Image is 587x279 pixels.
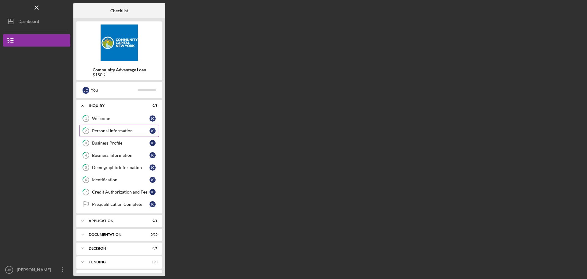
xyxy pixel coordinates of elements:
div: J C [150,177,156,183]
div: Inquiry [89,104,142,107]
div: J C [150,189,156,195]
div: Demographic Information [92,165,150,170]
div: Documentation [89,233,142,236]
div: Decision [89,247,142,250]
div: Credit Authorization and Fee [92,190,150,194]
a: 5Demographic InformationJC [79,161,159,174]
tspan: 7 [85,190,87,194]
text: JC [7,268,11,272]
div: Funding [89,260,142,264]
div: J C [150,152,156,158]
button: JC[PERSON_NAME] [3,264,70,276]
b: Checklist [110,8,128,13]
div: 0 / 6 [146,219,157,223]
div: J C [150,115,156,122]
tspan: 6 [85,178,87,182]
div: You [91,85,138,95]
tspan: 4 [85,153,87,157]
tspan: 2 [85,129,87,133]
div: J C [150,201,156,207]
div: Dashboard [18,15,39,29]
b: Community Advantage Loan [93,67,146,72]
div: Prequalification Complete [92,202,150,207]
a: 2Personal InformationJC [79,125,159,137]
div: Welcome [92,116,150,121]
div: J C [150,128,156,134]
div: 0 / 1 [146,247,157,250]
a: 4Business InformationJC [79,149,159,161]
div: Identification [92,177,150,182]
div: Business Profile [92,141,150,145]
div: J C [150,164,156,171]
a: Prequalification CompleteJC [79,198,159,210]
button: Dashboard [3,15,70,28]
div: J C [83,87,89,94]
a: 6IdentificationJC [79,174,159,186]
tspan: 3 [85,141,87,145]
div: Application [89,219,142,223]
div: Business Information [92,153,150,158]
div: $150K [93,72,146,77]
div: 0 / 20 [146,233,157,236]
div: 0 / 3 [146,260,157,264]
div: Personal Information [92,128,150,133]
div: [PERSON_NAME] [15,264,55,277]
div: 0 / 8 [146,104,157,107]
a: 3Business ProfileJC [79,137,159,149]
a: 1WelcomeJC [79,112,159,125]
img: Product logo [76,25,162,61]
div: J C [150,140,156,146]
a: 7Credit Authorization and FeeJC [79,186,159,198]
tspan: 5 [85,166,87,170]
tspan: 1 [85,117,87,121]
